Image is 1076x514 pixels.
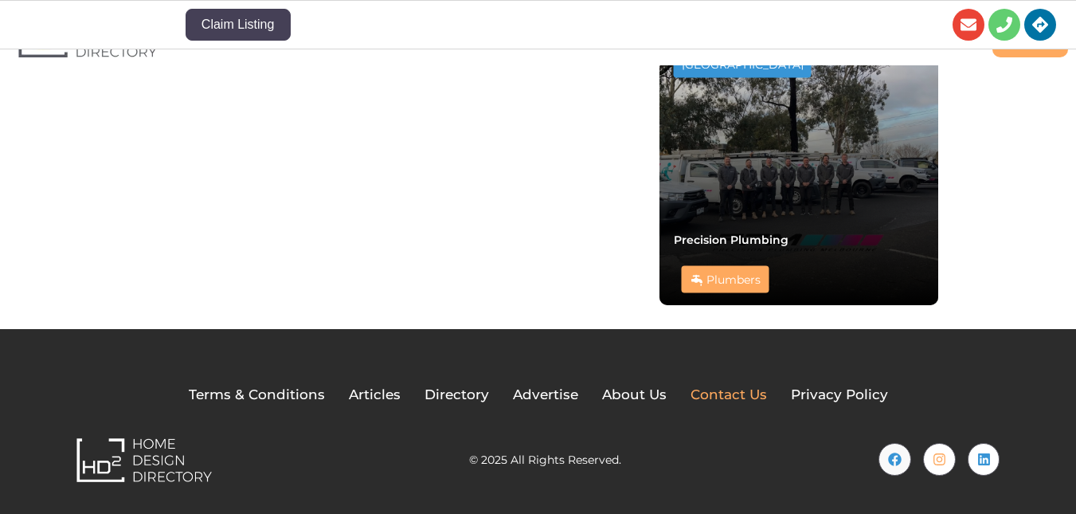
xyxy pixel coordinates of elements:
a: Privacy Policy [791,385,888,406]
button: Claim Listing [186,9,291,41]
a: Plumbers [706,273,761,287]
a: Terms & Conditions [189,385,325,406]
h2: © 2025 All Rights Reserved. [469,454,621,465]
a: Directory [425,385,489,406]
a: Precision Plumbing [674,233,788,247]
a: About Us [602,385,667,406]
a: Advertise [513,385,578,406]
a: Articles [349,385,401,406]
a: Contact Us [691,385,767,406]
